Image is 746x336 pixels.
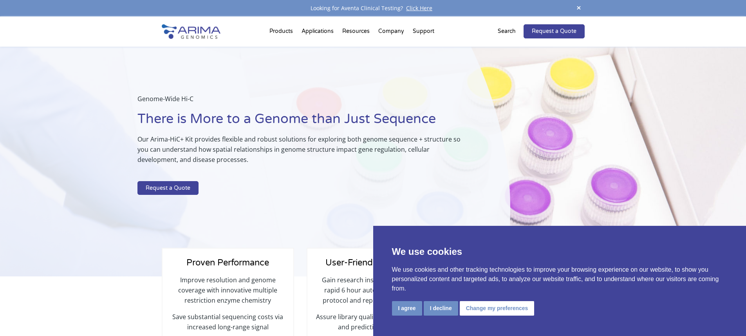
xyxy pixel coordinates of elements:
span: Proven Performance [186,258,269,268]
p: Assure library quality with quantitative and predictive QC steps [315,312,430,332]
p: We use cookies [392,245,728,259]
button: Change my preferences [460,301,535,316]
p: Search [498,26,516,36]
button: I decline [424,301,458,316]
p: We use cookies and other tracking technologies to improve your browsing experience on our website... [392,265,728,293]
p: Our Arima-HiC+ Kit provides flexible and robust solutions for exploring both genome sequence + st... [137,134,471,171]
p: Genome-Wide Hi-C [137,94,471,110]
p: Save substantial sequencing costs via increased long-range signal [170,312,285,332]
img: Arima-Genomics-logo [162,24,220,39]
p: Gain research insights quickly with rapid 6 hour automation-friendly protocol and reproducible re... [315,275,430,312]
span: User-Friendly Workflow [325,258,420,268]
div: Looking for Aventa Clinical Testing? [162,3,585,13]
a: Click Here [403,4,435,12]
h1: There is More to a Genome than Just Sequence [137,110,471,134]
a: Request a Quote [137,181,199,195]
p: Improve resolution and genome coverage with innovative multiple restriction enzyme chemistry [170,275,285,312]
button: I agree [392,301,422,316]
a: Request a Quote [524,24,585,38]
